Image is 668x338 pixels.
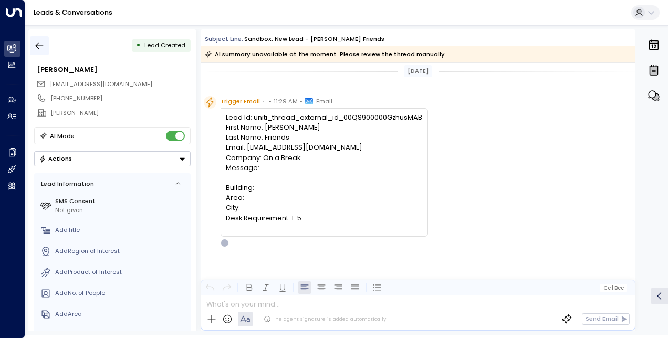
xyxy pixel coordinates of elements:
[50,94,190,103] div: [PHONE_NUMBER]
[50,109,190,118] div: [PERSON_NAME]
[404,65,432,77] div: [DATE]
[274,96,298,107] span: 11:29 AM
[50,80,152,88] span: [EMAIL_ADDRESS][DOMAIN_NAME]
[300,96,302,107] span: •
[603,285,624,291] span: Cc Bcc
[55,206,187,215] div: Not given
[55,226,187,235] div: AddTitle
[226,112,422,233] div: Lead Id: uniti_thread_external_id_00QS900000GzhusMAB First Name: [PERSON_NAME] Last Name: Friends...
[204,281,216,294] button: Undo
[316,96,332,107] span: Email
[612,285,613,291] span: |
[205,35,243,43] span: Subject Line:
[38,179,94,188] div: Lead Information
[244,35,384,44] div: Sandbox: New Lead - [PERSON_NAME] Friends
[37,65,190,75] div: [PERSON_NAME]
[205,49,446,59] div: AI summary unavailable at the moment. Please review the thread manually.
[50,131,75,141] div: AI Mode
[264,315,386,323] div: The agent signature is added automatically
[34,151,191,166] button: Actions
[39,155,72,162] div: Actions
[221,96,260,107] span: Trigger Email
[600,284,627,292] button: Cc|Bcc
[34,8,112,17] a: Leads & Conversations
[262,96,265,107] span: •
[55,268,187,277] div: AddProduct of Interest
[55,310,187,319] div: AddArea
[269,96,272,107] span: •
[144,41,185,49] span: Lead Created
[136,38,141,53] div: •
[55,197,187,206] label: SMS Consent
[221,239,229,247] div: E
[34,151,191,166] div: Button group with a nested menu
[50,80,152,89] span: charlilucy@aol.com
[221,281,233,294] button: Redo
[55,247,187,256] div: AddRegion of Interest
[55,289,187,298] div: AddNo. of People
